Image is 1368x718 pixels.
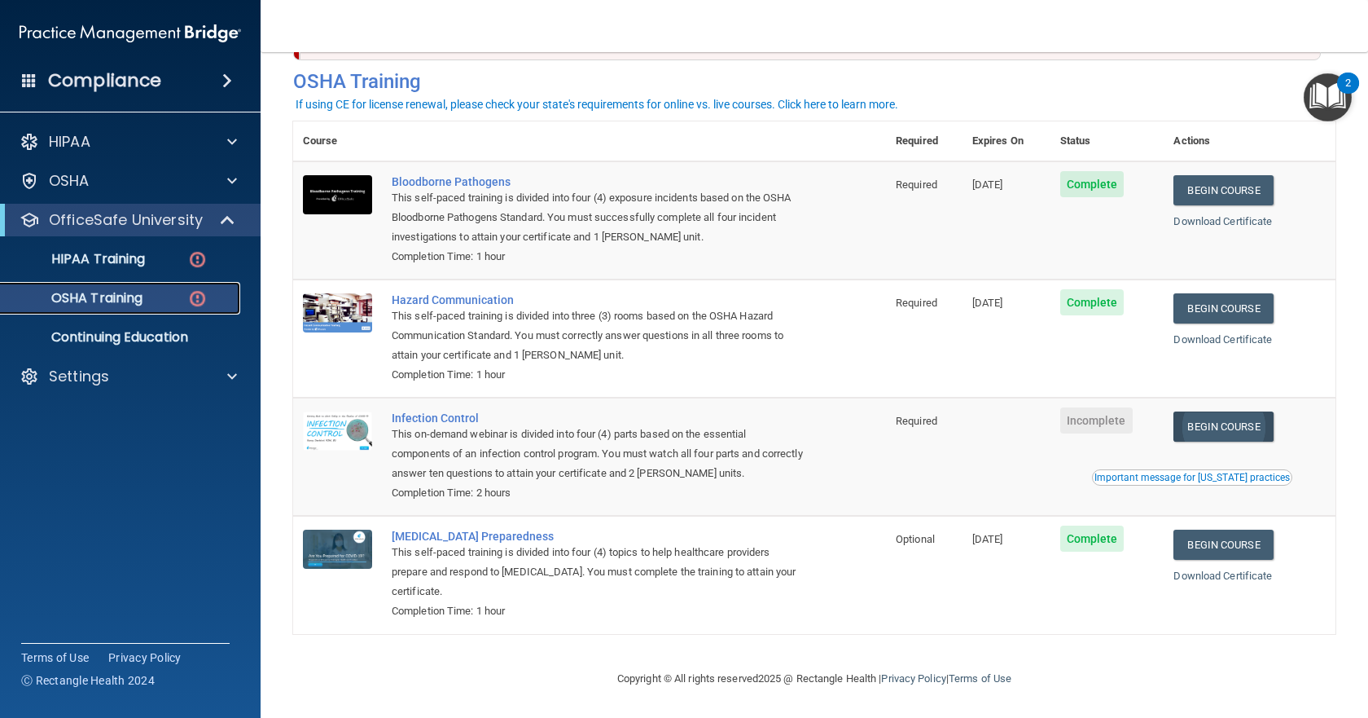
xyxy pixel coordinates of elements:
a: Download Certificate [1173,333,1272,346]
a: Begin Course [1173,530,1273,560]
a: Privacy Policy [108,650,182,666]
div: This self-paced training is divided into four (4) topics to help healthcare providers prepare and... [392,543,805,601]
p: OSHA Training [11,290,142,306]
a: OSHA [20,171,237,191]
span: [DATE] [972,178,1003,191]
span: Ⓒ Rectangle Health 2024 [21,672,155,689]
span: Required [896,178,937,191]
p: OSHA [49,171,90,191]
span: Complete [1060,526,1125,552]
th: Status [1050,121,1164,161]
div: If using CE for license renewal, please check your state's requirements for online vs. live cours... [296,99,898,110]
div: This on-demand webinar is divided into four (4) parts based on the essential components of an inf... [392,425,805,483]
a: OfficeSafe University [20,210,236,230]
a: Infection Control [392,412,805,425]
span: [DATE] [972,297,1003,309]
a: [MEDICAL_DATA] Preparedness [392,530,805,543]
span: Complete [1060,289,1125,315]
span: Optional [896,533,935,545]
div: This self-paced training is divided into four (4) exposure incidents based on the OSHA Bloodborne... [392,188,805,247]
th: Course [293,121,382,161]
a: HIPAA [20,132,237,152]
div: Important message for [US_STATE] practices [1094,473,1290,482]
a: Privacy Policy [881,672,945,685]
img: PMB logo [20,17,241,50]
th: Required [886,121,962,161]
button: Open Resource Center, 2 new notifications [1304,73,1352,121]
p: Settings [49,367,109,386]
span: Required [896,415,937,427]
p: HIPAA Training [11,251,145,267]
span: Incomplete [1060,407,1133,434]
a: Begin Course [1173,412,1273,442]
a: Terms of Use [949,672,1011,685]
a: Terms of Use [21,650,89,666]
a: Hazard Communication [392,293,805,306]
iframe: Drift Widget Chat Controller [1086,602,1348,667]
th: Actions [1164,121,1335,161]
img: danger-circle.6113f641.png [187,289,208,309]
h4: Compliance [48,69,161,92]
button: If using CE for license renewal, please check your state's requirements for online vs. live cours... [293,96,901,112]
span: [DATE] [972,533,1003,545]
a: Bloodborne Pathogens [392,175,805,188]
p: OfficeSafe University [49,210,203,230]
div: Completion Time: 1 hour [392,247,805,266]
a: Begin Course [1173,293,1273,324]
a: Begin Course [1173,175,1273,205]
span: Required [896,297,937,309]
div: Completion Time: 1 hour [392,601,805,621]
span: Complete [1060,171,1125,197]
th: Expires On [962,121,1050,161]
p: HIPAA [49,132,90,152]
div: This self-paced training is divided into three (3) rooms based on the OSHA Hazard Communication S... [392,306,805,365]
h4: OSHA Training [293,70,1335,93]
a: Download Certificate [1173,570,1272,582]
div: Copyright © All rights reserved 2025 @ Rectangle Health | | [517,653,1111,705]
div: Completion Time: 2 hours [392,483,805,503]
p: Continuing Education [11,329,233,346]
div: 2 [1345,83,1351,104]
img: danger-circle.6113f641.png [187,249,208,270]
a: Download Certificate [1173,215,1272,227]
button: Read this if you are a dental practitioner in the state of CA [1092,469,1292,486]
a: Settings [20,367,237,386]
div: Completion Time: 1 hour [392,365,805,385]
